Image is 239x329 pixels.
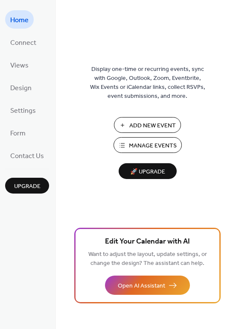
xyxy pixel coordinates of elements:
[114,117,181,133] button: Add New Event
[129,141,177,150] span: Manage Events
[5,146,49,164] a: Contact Us
[88,249,207,269] span: Want to adjust the layout, update settings, or change the design? The assistant can help.
[5,33,41,51] a: Connect
[10,127,26,140] span: Form
[10,82,32,95] span: Design
[10,36,36,50] span: Connect
[10,150,44,163] span: Contact Us
[14,182,41,191] span: Upgrade
[118,282,165,291] span: Open AI Assistant
[5,101,41,119] a: Settings
[129,121,176,130] span: Add New Event
[10,14,29,27] span: Home
[124,166,172,178] span: 🚀 Upgrade
[5,56,34,74] a: Views
[10,59,29,72] span: Views
[5,178,49,194] button: Upgrade
[5,123,31,142] a: Form
[114,137,182,153] button: Manage Events
[119,163,177,179] button: 🚀 Upgrade
[10,104,36,117] span: Settings
[90,65,205,101] span: Display one-time or recurring events, sync with Google, Outlook, Zoom, Eventbrite, Wix Events or ...
[5,78,37,97] a: Design
[105,276,190,295] button: Open AI Assistant
[5,10,34,29] a: Home
[105,236,190,248] span: Edit Your Calendar with AI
